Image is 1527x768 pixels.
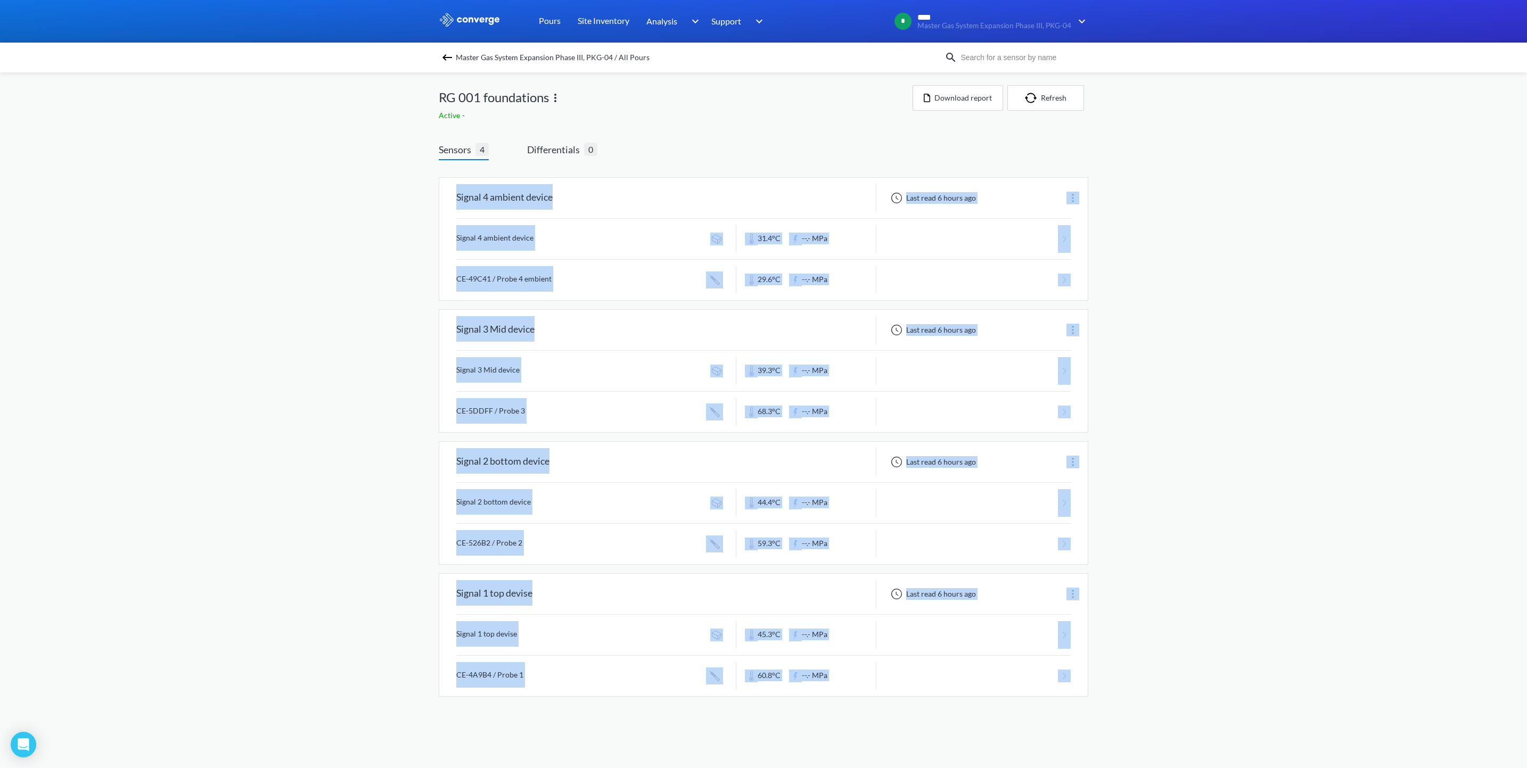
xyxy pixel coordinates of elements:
[456,184,553,212] div: Signal 4 ambient device
[1066,324,1079,336] img: more.svg
[749,15,766,28] img: downArrow.svg
[885,192,979,204] div: Last read 6 hours ago
[885,588,979,600] div: Last read 6 hours ago
[456,448,549,476] div: Signal 2 bottom device
[1071,15,1088,28] img: downArrow.svg
[11,732,36,757] div: Open Intercom Messenger
[1066,192,1079,204] img: more.svg
[711,14,741,28] span: Support
[1007,85,1084,111] button: Refresh
[1025,93,1041,103] img: icon-refresh.svg
[439,13,500,27] img: logo_ewhite.svg
[885,324,979,336] div: Last read 6 hours ago
[945,51,957,64] img: icon-search.svg
[439,111,462,120] span: Active
[913,85,1003,111] button: Download report
[924,94,930,102] img: icon-file.svg
[441,51,454,64] img: backspace.svg
[957,52,1086,63] input: Search for a sensor by name
[917,22,1071,30] span: Master Gas System Expansion Phase III, PKG-04
[1066,456,1079,468] img: more.svg
[685,15,702,28] img: downArrow.svg
[1066,588,1079,600] img: more.svg
[462,111,467,120] span: -
[549,92,562,104] img: more.svg
[885,456,979,468] div: Last read 6 hours ago
[439,87,549,108] span: RG 001 foundations
[456,580,532,608] div: Signal 1 top devise
[527,142,584,157] span: Differentials
[456,50,650,65] span: Master Gas System Expansion Phase III, PKG-04 / All Pours
[475,143,489,156] span: 4
[584,143,597,156] span: 0
[439,142,475,157] span: Sensors
[456,316,535,344] div: Signal 3 Mid device
[646,14,677,28] span: Analysis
